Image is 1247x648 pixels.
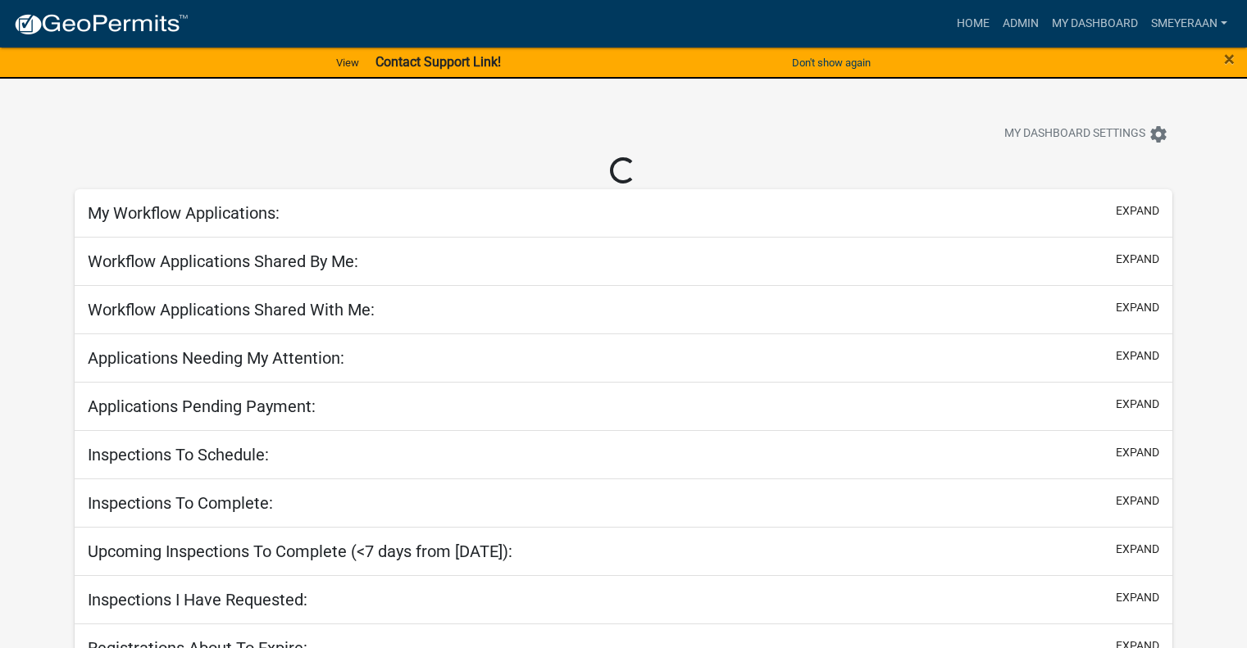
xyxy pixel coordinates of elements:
[88,397,316,416] h5: Applications Pending Payment:
[88,251,358,271] h5: Workflow Applications Shared By Me:
[1004,125,1145,144] span: My Dashboard Settings
[88,542,512,561] h5: Upcoming Inspections To Complete (<7 days from [DATE]):
[88,590,307,609] h5: Inspections I Have Requested:
[1116,299,1159,316] button: expand
[1116,541,1159,558] button: expand
[1116,444,1159,461] button: expand
[950,8,996,39] a: Home
[1224,48,1235,70] span: ×
[996,8,1045,39] a: Admin
[991,118,1181,150] button: My Dashboard Settingssettings
[88,493,273,513] h5: Inspections To Complete:
[1116,347,1159,365] button: expand
[1116,251,1159,268] button: expand
[1116,396,1159,413] button: expand
[1116,492,1159,510] button: expand
[1145,8,1234,39] a: Smeyeraan
[88,300,375,319] h5: Workflow Applications Shared With Me:
[1045,8,1145,39] a: My Dashboard
[375,54,501,70] strong: Contact Support Link!
[88,445,269,464] h5: Inspections To Schedule:
[1224,49,1235,69] button: Close
[88,203,280,223] h5: My Workflow Applications:
[330,49,366,76] a: View
[1116,589,1159,606] button: expand
[88,348,344,368] h5: Applications Needing My Attention:
[1116,202,1159,220] button: expand
[1149,125,1168,144] i: settings
[785,49,877,76] button: Don't show again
